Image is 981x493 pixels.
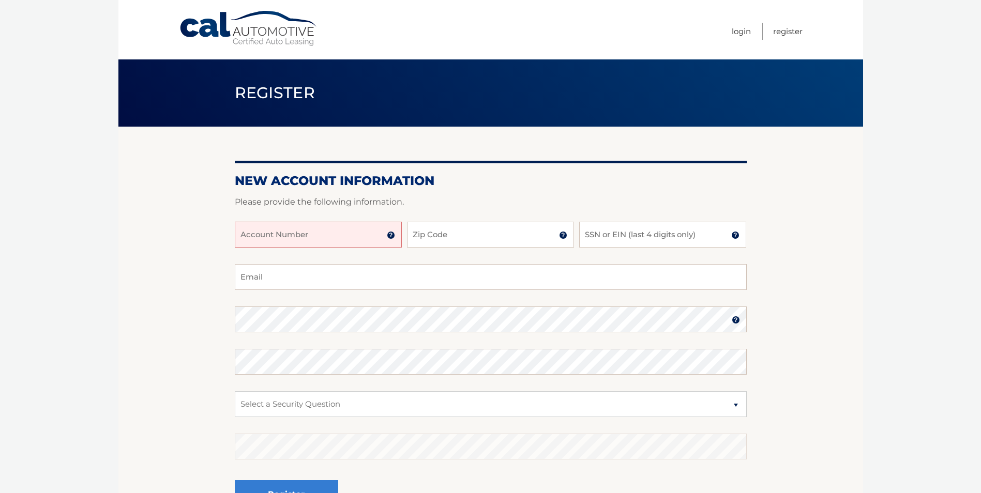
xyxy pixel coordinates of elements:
[773,23,803,40] a: Register
[732,316,740,324] img: tooltip.svg
[235,195,747,209] p: Please provide the following information.
[387,231,395,239] img: tooltip.svg
[579,222,746,248] input: SSN or EIN (last 4 digits only)
[179,10,319,47] a: Cal Automotive
[732,23,751,40] a: Login
[559,231,567,239] img: tooltip.svg
[235,83,315,102] span: Register
[235,264,747,290] input: Email
[235,173,747,189] h2: New Account Information
[731,231,739,239] img: tooltip.svg
[407,222,574,248] input: Zip Code
[235,222,402,248] input: Account Number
